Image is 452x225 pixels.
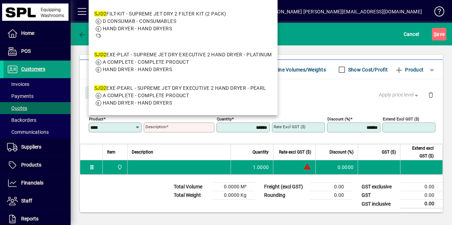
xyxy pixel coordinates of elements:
[85,86,109,99] button: Close
[145,124,166,129] mat-label: Description
[71,28,109,40] app-page-header-button: Back
[7,81,29,87] span: Invoices
[217,117,232,121] mat-label: Quantity
[213,183,255,191] td: 0.0000 M³
[429,1,443,24] a: Knowledge Base
[103,93,189,98] span: A COMPLETE - COMPLETE PRODUCT
[379,91,420,99] span: Apply price level
[279,148,311,156] span: Rate excl GST ($)
[422,92,439,98] app-page-header-button: Delete
[382,148,396,156] span: GST ($)
[7,117,36,123] span: Backorders
[94,85,107,91] em: SJD2
[253,164,269,171] span: 1.0000
[434,29,445,40] span: ave
[7,105,27,111] span: Quotes
[358,191,400,200] td: GST
[315,160,358,174] td: 0.0000
[4,90,71,102] a: Payments
[358,183,400,191] td: GST exclusive
[7,93,34,99] span: Payments
[261,191,310,200] td: Rounding
[21,180,43,186] span: Financials
[89,79,278,112] mat-option: SJD2EXE-PEARL - SUPREME JET DRY EXECUTIVE 2 HAND DRYER - PEARL
[4,43,71,60] a: POS
[404,29,419,40] span: Cancel
[4,126,71,138] a: Communications
[21,216,38,221] span: Reports
[4,25,71,42] a: Home
[310,191,352,200] td: 0.00
[376,89,423,101] button: Apply price level
[94,51,272,58] div: EXE-PLAT - SUPREME JET DRY EXECUTIVE 2 HAND DRYER - PLATINUM
[89,117,103,121] mat-label: Product
[4,192,71,210] a: Staff
[83,89,111,95] app-page-header-button: Close
[260,66,326,73] label: Show Line Volumes/Weights
[310,183,352,191] td: 0.00
[358,200,400,208] td: GST inclusive
[432,28,446,40] button: Save
[89,5,278,45] mat-option: SJD2FILT-KIT - SUPREME JET DRY 2 FILTER KIT (2 PACK)
[132,148,153,156] span: Description
[94,52,107,57] em: SJD2
[213,191,255,200] td: 0.0000 Kg
[400,183,443,191] td: 0.00
[263,6,422,17] div: [PERSON_NAME] [PERSON_NAME][EMAIL_ADDRESS][DOMAIN_NAME]
[347,66,388,73] label: Show Cost/Profit
[274,124,305,129] mat-label: Rate excl GST ($)
[94,10,226,18] div: FILT-KIT - SUPREME JET DRY 2 FILTER KIT (2 PACK)
[103,100,172,106] span: HAND DRYER - HAND DRYERS
[7,129,49,135] span: Communications
[170,183,213,191] td: Total Volume
[4,156,71,174] a: Products
[94,11,107,17] em: SJD2
[21,66,45,72] span: Customers
[21,48,31,54] span: POS
[21,144,41,150] span: Suppliers
[170,191,213,200] td: Total Weight
[400,191,443,200] td: 0.00
[402,28,421,40] button: Cancel
[21,30,34,36] span: Home
[107,148,115,156] span: Item
[383,117,419,121] mat-label: Extend excl GST ($)
[4,114,71,126] a: Backorders
[4,102,71,114] a: Quotes
[4,174,71,192] a: Financials
[103,18,177,24] span: D CONSUMAB - CONSUMABLES
[78,31,102,37] span: Back
[89,45,278,79] mat-option: SJD2EXE-PLAT - SUPREME JET DRY EXECUTIVE 2 HAND DRYER - PLATINUM
[76,28,103,40] button: Back
[405,144,434,160] span: Extend excl GST ($)
[88,87,106,99] span: Close
[115,163,123,171] span: SPL (2021) Limited
[252,148,269,156] span: Quantity
[434,31,436,37] span: S
[103,59,189,65] span: A COMPLETE - COMPLETE PRODUCT
[261,183,310,191] td: Freight (excl GST)
[422,86,439,103] button: Delete
[21,198,32,204] span: Staff
[94,85,266,92] div: EXE-PEARL - SUPREME JET DRY EXECUTIVE 2 HAND DRYER - PEARL
[4,138,71,156] a: Suppliers
[4,78,71,90] a: Invoices
[329,148,353,156] span: Discount (%)
[103,67,172,72] span: HAND DRYER - HAND DRYERS
[80,79,443,105] div: Product
[400,200,443,208] td: 0.00
[103,26,172,31] span: HAND DRYER - HAND DRYERS
[21,162,41,168] span: Products
[327,117,350,121] mat-label: Discount (%)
